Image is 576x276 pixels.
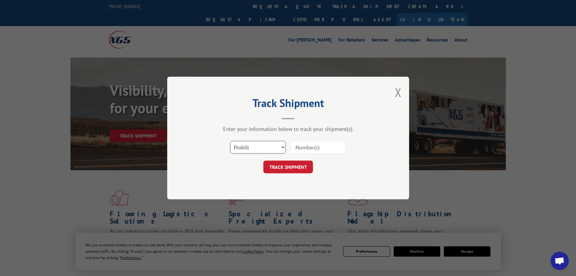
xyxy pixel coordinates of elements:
[290,141,346,154] input: Number(s)
[197,125,379,132] div: Enter your information below to track your shipment(s).
[197,99,379,110] h2: Track Shipment
[263,161,313,173] button: TRACK SHIPMENT
[395,84,402,100] button: Close modal
[551,252,569,270] div: Open chat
